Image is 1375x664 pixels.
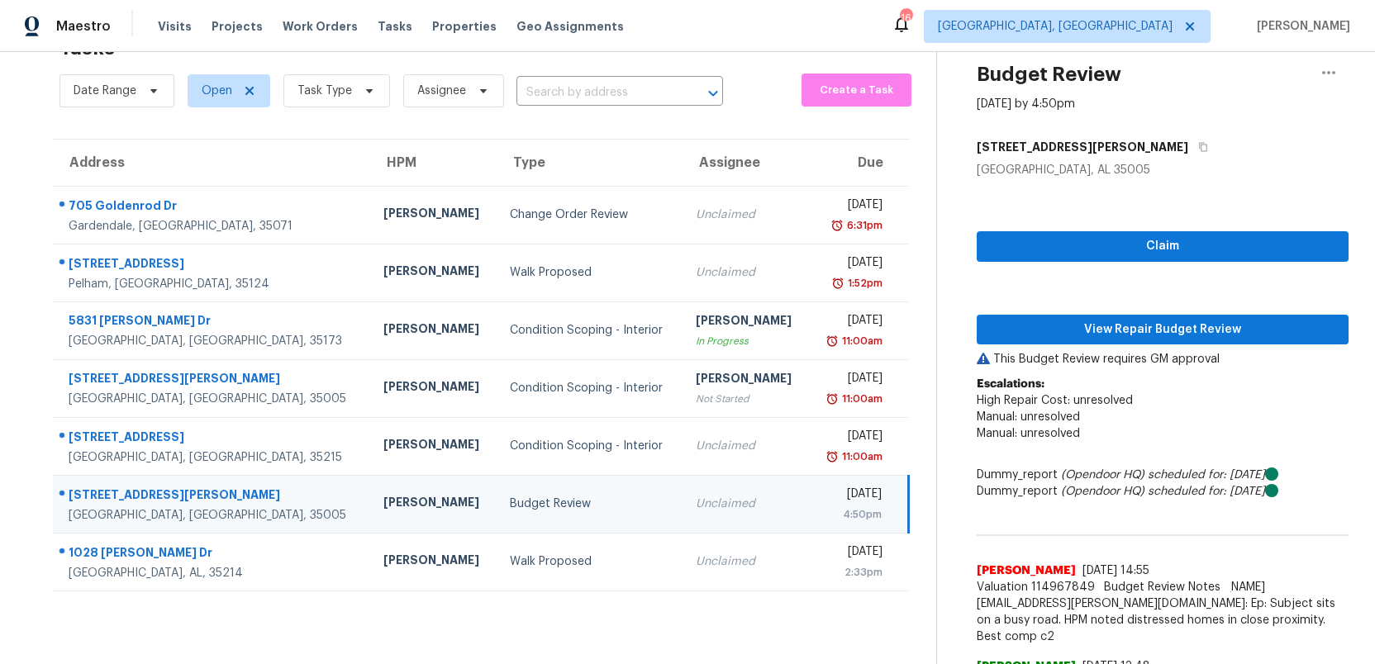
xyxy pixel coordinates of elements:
[977,562,1076,579] span: [PERSON_NAME]
[696,496,796,512] div: Unclaimed
[69,333,357,349] div: [GEOGRAPHIC_DATA], [GEOGRAPHIC_DATA], 35173
[383,378,483,399] div: [PERSON_NAME]
[69,565,357,581] div: [GEOGRAPHIC_DATA], AL, 35214
[69,255,357,276] div: [STREET_ADDRESS]
[510,496,669,512] div: Budget Review
[822,486,882,506] div: [DATE]
[990,236,1335,257] span: Claim
[1148,486,1265,497] i: scheduled for: [DATE]
[839,448,883,465] div: 11:00am
[59,40,115,56] h2: Tasks
[990,320,1335,340] span: View Repair Budget Review
[383,552,483,572] div: [PERSON_NAME]
[69,370,357,391] div: [STREET_ADDRESS][PERSON_NAME]
[977,395,1133,406] span: High Repair Cost: unresolved
[510,380,669,396] div: Condition Scoping - Interior
[977,315,1349,345] button: View Repair Budget Review
[977,428,1080,439] span: Manual: unresolved
[1188,132,1211,162] button: Copy Address
[977,467,1349,483] div: Dummy_report
[822,506,882,523] div: 4:50pm
[822,428,883,448] div: [DATE]
[516,80,677,106] input: Search by address
[822,254,883,275] div: [DATE]
[977,66,1121,83] h2: Budget Review
[383,436,483,457] div: [PERSON_NAME]
[383,205,483,225] div: [PERSON_NAME]
[977,96,1075,112] div: [DATE] by 4:50pm
[845,275,883,292] div: 1:52pm
[510,322,669,339] div: Condition Scoping - Interior
[370,140,497,186] th: HPM
[825,448,839,465] img: Overdue Alarm Icon
[69,197,357,218] div: 705 Goldenrod Dr
[822,312,883,333] div: [DATE]
[516,18,624,35] span: Geo Assignments
[696,206,796,223] div: Unclaimed
[938,18,1173,35] span: [GEOGRAPHIC_DATA], [GEOGRAPHIC_DATA]
[69,449,357,466] div: [GEOGRAPHIC_DATA], [GEOGRAPHIC_DATA], 35215
[696,553,796,570] div: Unclaimed
[810,81,903,100] span: Create a Task
[839,391,883,407] div: 11:00am
[809,140,908,186] th: Due
[69,391,357,407] div: [GEOGRAPHIC_DATA], [GEOGRAPHIC_DATA], 35005
[432,18,497,35] span: Properties
[977,483,1349,500] div: Dummy_report
[69,429,357,449] div: [STREET_ADDRESS]
[822,197,883,217] div: [DATE]
[69,544,357,565] div: 1028 [PERSON_NAME] Dr
[825,391,839,407] img: Overdue Alarm Icon
[683,140,809,186] th: Assignee
[802,74,911,107] button: Create a Task
[497,140,683,186] th: Type
[212,18,263,35] span: Projects
[977,351,1349,368] p: This Budget Review requires GM approval
[1094,579,1230,595] span: Budget Review Notes
[696,370,796,391] div: [PERSON_NAME]
[830,217,844,234] img: Overdue Alarm Icon
[69,276,357,292] div: Pelham, [GEOGRAPHIC_DATA], 35124
[53,140,370,186] th: Address
[844,217,883,234] div: 6:31pm
[1061,486,1144,497] i: (Opendoor HQ)
[1061,469,1144,481] i: (Opendoor HQ)
[69,507,357,524] div: [GEOGRAPHIC_DATA], [GEOGRAPHIC_DATA], 35005
[1082,565,1149,576] span: [DATE] 14:55
[1250,18,1350,35] span: [PERSON_NAME]
[977,378,1044,390] b: Escalations:
[696,391,796,407] div: Not Started
[69,218,357,235] div: Gardendale, [GEOGRAPHIC_DATA], 35071
[839,333,883,349] div: 11:00am
[202,83,232,99] span: Open
[510,206,669,223] div: Change Order Review
[74,83,136,99] span: Date Range
[383,494,483,515] div: [PERSON_NAME]
[825,333,839,349] img: Overdue Alarm Icon
[977,162,1349,178] div: [GEOGRAPHIC_DATA], AL 35005
[383,320,483,341] div: [PERSON_NAME]
[283,18,358,35] span: Work Orders
[510,553,669,570] div: Walk Proposed
[56,18,111,35] span: Maestro
[702,82,725,105] button: Open
[696,333,796,349] div: In Progress
[822,564,883,581] div: 2:33pm
[1148,469,1265,481] i: scheduled for: [DATE]
[696,312,796,333] div: [PERSON_NAME]
[977,579,1349,645] span: Valuation 114967849 completed by [PERSON_NAME][EMAIL_ADDRESS][PERSON_NAME][DOMAIN_NAME]: Ep: Subj...
[696,438,796,454] div: Unclaimed
[696,264,796,281] div: Unclaimed
[383,263,483,283] div: [PERSON_NAME]
[69,486,357,507] div: [STREET_ADDRESS][PERSON_NAME]
[977,139,1188,155] h5: [STREET_ADDRESS][PERSON_NAME]
[510,438,669,454] div: Condition Scoping - Interior
[69,312,357,333] div: 5831 [PERSON_NAME] Dr
[378,21,412,32] span: Tasks
[822,370,883,391] div: [DATE]
[822,543,883,564] div: [DATE]
[900,10,911,26] div: 16
[417,83,466,99] span: Assignee
[158,18,192,35] span: Visits
[297,83,352,99] span: Task Type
